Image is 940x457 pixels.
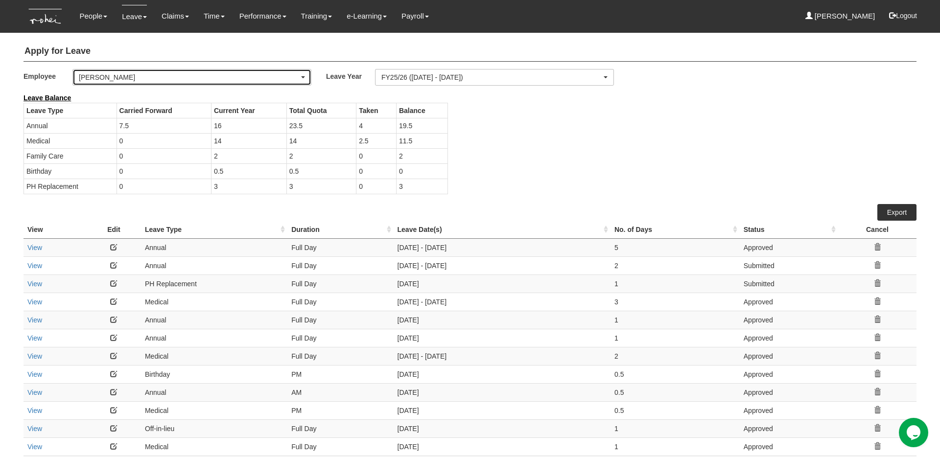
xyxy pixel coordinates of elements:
[394,221,611,239] th: Leave Date(s) : activate to sort column ascending
[396,103,447,118] th: Balance
[287,401,393,419] td: PM
[239,5,286,27] a: Performance
[141,256,287,274] td: Annual
[356,163,397,179] td: 0
[394,293,611,311] td: [DATE] - [DATE]
[27,443,42,451] a: View
[141,347,287,365] td: Medical
[394,311,611,329] td: [DATE]
[287,383,393,401] td: AM
[27,262,42,270] a: View
[356,148,397,163] td: 0
[740,347,838,365] td: Approved
[79,72,299,82] div: [PERSON_NAME]
[24,148,117,163] td: Family Care
[287,347,393,365] td: Full Day
[394,401,611,419] td: [DATE]
[740,293,838,311] td: Approved
[611,347,740,365] td: 2
[740,238,838,256] td: Approved
[394,347,611,365] td: [DATE] - [DATE]
[611,311,740,329] td: 1
[287,221,393,239] th: Duration : activate to sort column ascending
[287,256,393,274] td: Full Day
[740,401,838,419] td: Approved
[23,221,87,239] th: View
[394,383,611,401] td: [DATE]
[117,133,211,148] td: 0
[611,365,740,383] td: 0.5
[611,256,740,274] td: 2
[396,133,447,148] td: 11.5
[286,163,356,179] td: 0.5
[141,383,287,401] td: Annual
[899,418,930,447] iframe: chat widget
[122,5,147,28] a: Leave
[611,401,740,419] td: 0.5
[286,103,356,118] th: Total Quota
[141,329,287,347] td: Annual
[611,419,740,437] td: 1
[381,72,602,82] div: FY25/26 ([DATE] - [DATE])
[356,118,397,133] td: 4
[27,244,42,251] a: View
[740,221,838,239] th: Status : activate to sort column ascending
[838,221,916,239] th: Cancel
[326,69,375,83] label: Leave Year
[877,204,916,221] a: Export
[740,274,838,293] td: Submitted
[27,280,42,288] a: View
[117,179,211,194] td: 0
[611,293,740,311] td: 3
[141,221,287,239] th: Leave Type : activate to sort column ascending
[740,365,838,383] td: Approved
[211,133,286,148] td: 14
[211,179,286,194] td: 3
[286,118,356,133] td: 23.5
[394,329,611,347] td: [DATE]
[805,5,875,27] a: [PERSON_NAME]
[24,163,117,179] td: Birthday
[611,238,740,256] td: 5
[356,103,397,118] th: Taken
[286,133,356,148] td: 14
[211,118,286,133] td: 16
[287,329,393,347] td: Full Day
[72,69,311,86] button: [PERSON_NAME]
[611,383,740,401] td: 0.5
[27,316,42,324] a: View
[27,352,42,360] a: View
[740,383,838,401] td: Approved
[740,419,838,437] td: Approved
[740,311,838,329] td: Approved
[375,69,614,86] button: FY25/26 ([DATE] - [DATE])
[287,437,393,456] td: Full Day
[394,419,611,437] td: [DATE]
[141,437,287,456] td: Medical
[211,148,286,163] td: 2
[211,103,286,118] th: Current Year
[287,293,393,311] td: Full Day
[396,148,447,163] td: 2
[394,437,611,456] td: [DATE]
[117,163,211,179] td: 0
[396,179,447,194] td: 3
[394,274,611,293] td: [DATE]
[27,407,42,414] a: View
[301,5,332,27] a: Training
[27,298,42,306] a: View
[611,221,740,239] th: No. of Days : activate to sort column ascending
[394,365,611,383] td: [DATE]
[141,238,287,256] td: Annual
[394,238,611,256] td: [DATE] - [DATE]
[24,118,117,133] td: Annual
[204,5,225,27] a: Time
[162,5,189,27] a: Claims
[611,437,740,456] td: 1
[740,256,838,274] td: Submitted
[740,329,838,347] td: Approved
[211,163,286,179] td: 0.5
[27,425,42,433] a: View
[117,148,211,163] td: 0
[347,5,387,27] a: e-Learning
